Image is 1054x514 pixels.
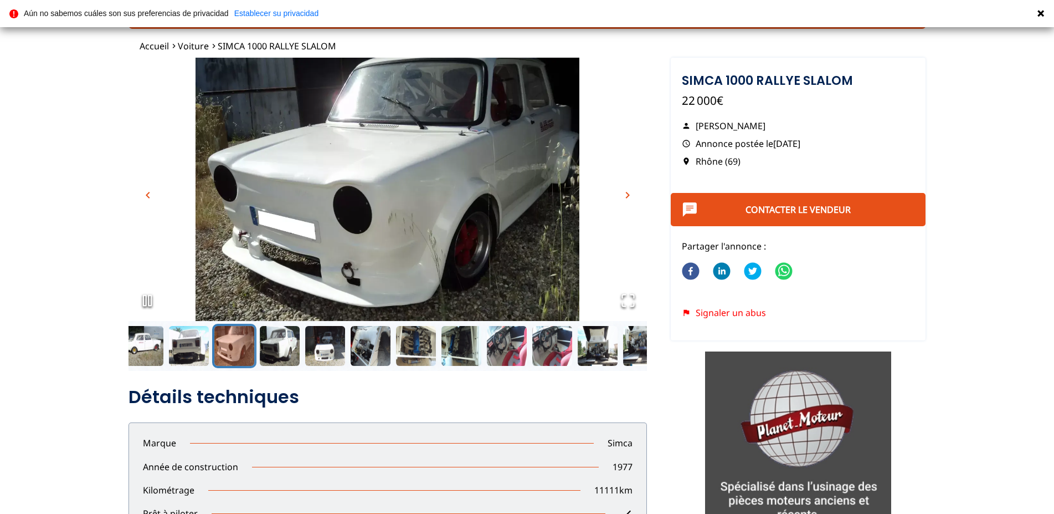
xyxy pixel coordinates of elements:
[348,324,393,368] button: Go to Slide 7
[167,324,211,368] button: Go to Slide 3
[129,461,252,473] p: Année de construction
[128,282,166,321] button: Play or Pause Slideshow
[129,437,190,449] p: Marque
[682,93,915,109] p: 22 000€
[394,324,438,368] button: Go to Slide 8
[485,324,529,368] button: Go to Slide 10
[744,255,762,288] button: twitter
[682,120,915,132] p: [PERSON_NAME]
[682,138,915,150] p: Annonce postée le [DATE]
[439,324,484,368] button: Go to Slide 9
[621,189,634,202] span: chevron_right
[682,308,915,318] div: Signaler un abus
[258,324,302,368] button: Go to Slide 5
[140,40,169,52] a: Accueil
[609,282,647,321] button: Open Fullscreen
[218,40,336,52] a: SIMCA 1000 RALLYE SLALOM
[303,324,347,368] button: Go to Slide 6
[682,155,915,167] p: Rhône (69)
[671,193,926,226] button: Contacter le vendeur
[128,58,647,321] div: Go to Slide 4
[713,255,731,288] button: linkedin
[682,240,915,252] p: Partager l'annonce :
[234,9,319,17] a: Establecer su privacidad
[128,58,647,346] img: image
[599,461,646,473] p: 1977
[121,324,166,368] button: Go to Slide 2
[140,187,156,203] button: chevron_left
[212,324,256,368] button: Go to Slide 4
[76,324,594,368] div: Thumbnail Navigation
[530,324,574,368] button: Go to Slide 11
[682,255,700,288] button: facebook
[129,484,208,496] p: Kilométrage
[594,437,646,449] p: Simca
[575,324,620,368] button: Go to Slide 12
[682,74,915,86] h1: SIMCA 1000 RALLYE SLALOM
[128,386,647,408] h2: Détails techniques
[580,484,646,496] p: 11111 km
[178,40,209,52] a: Voiture
[621,324,665,368] button: Go to Slide 13
[24,9,229,17] p: Aún no sabemos cuáles son sus preferencias de privacidad
[619,187,636,203] button: chevron_right
[141,189,155,202] span: chevron_left
[775,255,793,288] button: whatsapp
